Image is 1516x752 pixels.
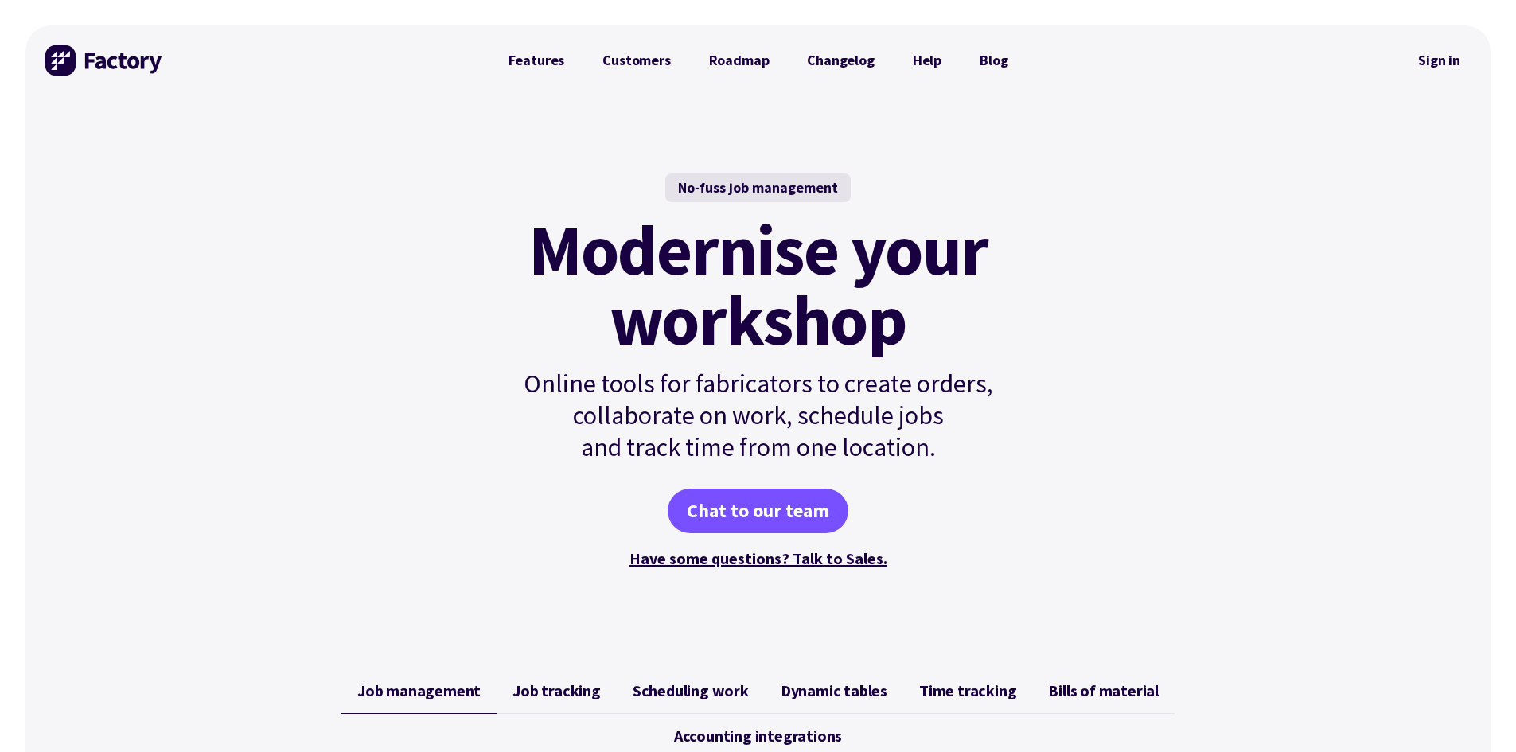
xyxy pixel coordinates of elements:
[629,548,887,568] a: Have some questions? Talk to Sales.
[512,681,601,700] span: Job tracking
[45,45,164,76] img: Factory
[489,45,1027,76] nav: Primary Navigation
[633,681,749,700] span: Scheduling work
[788,45,893,76] a: Changelog
[489,368,1027,463] p: Online tools for fabricators to create orders, collaborate on work, schedule jobs and track time ...
[894,45,961,76] a: Help
[489,45,584,76] a: Features
[1048,681,1159,700] span: Bills of material
[528,215,988,355] mark: Modernise your workshop
[919,681,1016,700] span: Time tracking
[1407,42,1471,79] nav: Secondary Navigation
[665,173,851,202] div: No-fuss job management
[668,489,848,533] a: Chat to our team
[690,45,789,76] a: Roadmap
[1407,42,1471,79] a: Sign in
[961,45,1027,76] a: Blog
[781,681,887,700] span: Dynamic tables
[583,45,689,76] a: Customers
[674,727,842,746] span: Accounting integrations
[357,681,481,700] span: Job management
